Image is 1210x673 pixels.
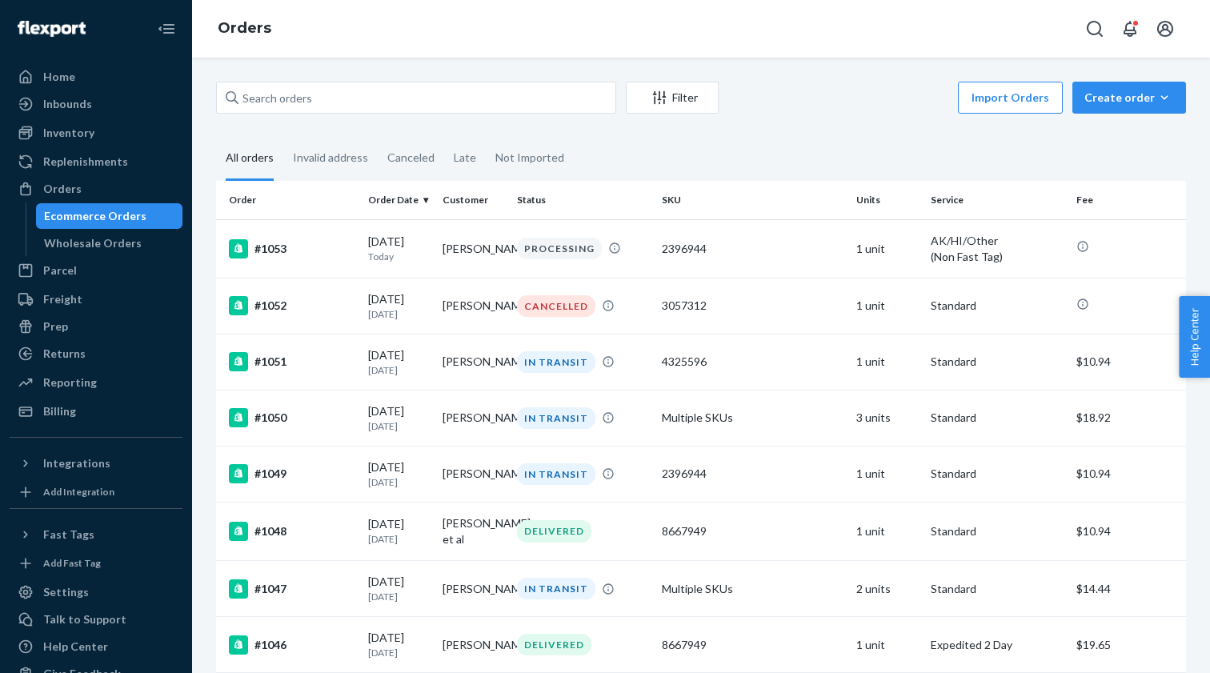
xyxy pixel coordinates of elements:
td: [PERSON_NAME] [436,334,511,390]
div: #1049 [229,464,355,483]
div: Fast Tags [43,527,94,543]
div: Late [454,137,476,178]
th: Service [924,181,1070,219]
th: SKU [655,181,849,219]
td: [PERSON_NAME] [436,561,511,617]
th: Order [216,181,362,219]
td: Multiple SKUs [655,561,849,617]
div: #1052 [229,296,355,315]
div: DELIVERED [517,634,591,655]
a: Replenishments [10,149,182,174]
div: [DATE] [368,459,430,489]
th: Fee [1070,181,1186,219]
a: Wholesale Orders [36,230,183,256]
button: Talk to Support [10,607,182,632]
div: [DATE] [368,347,430,377]
div: Customer [443,193,504,206]
div: 2396944 [662,241,843,257]
td: $10.94 [1070,334,1186,390]
button: Help Center [1179,296,1210,378]
p: [DATE] [368,363,430,377]
iframe: Opens a widget where you can chat to one of our agents [1106,625,1194,665]
td: 1 unit [850,278,924,334]
td: [PERSON_NAME] et al [436,503,511,561]
div: Returns [43,346,86,362]
div: Help Center [43,639,108,655]
div: Reporting [43,375,97,391]
div: Add Integration [43,485,114,499]
div: [DATE] [368,574,430,603]
div: Filter [627,90,718,106]
div: [DATE] [368,403,430,433]
td: [PERSON_NAME] [436,390,511,446]
div: #1051 [229,352,355,371]
td: $14.44 [1070,561,1186,617]
p: Standard [931,466,1064,482]
p: [DATE] [368,475,430,489]
p: [DATE] [368,646,430,659]
div: 2396944 [662,466,843,482]
div: IN TRANSIT [517,407,595,429]
p: [DATE] [368,532,430,546]
a: Add Integration [10,483,182,502]
a: Settings [10,579,182,605]
div: Freight [43,291,82,307]
td: 1 unit [850,334,924,390]
a: Prep [10,314,182,339]
td: 1 unit [850,503,924,561]
div: Integrations [43,455,110,471]
a: Orders [218,19,271,37]
div: Inventory [43,125,94,141]
div: IN TRANSIT [517,351,595,373]
td: $19.65 [1070,617,1186,673]
div: CANCELLED [517,295,595,317]
div: #1046 [229,635,355,655]
div: 8667949 [662,523,843,539]
div: Settings [43,584,89,600]
th: Order Date [362,181,436,219]
a: Home [10,64,182,90]
div: Not Imported [495,137,564,178]
div: [DATE] [368,234,430,263]
a: Add Fast Tag [10,554,182,573]
a: Returns [10,341,182,367]
div: Talk to Support [43,611,126,627]
div: Inbounds [43,96,92,112]
p: [DATE] [368,590,430,603]
td: $10.94 [1070,503,1186,561]
div: [DATE] [368,630,430,659]
button: Open account menu [1149,13,1181,45]
div: Ecommerce Orders [44,208,146,224]
td: [PERSON_NAME] [436,446,511,502]
p: Standard [931,354,1064,370]
td: Multiple SKUs [655,390,849,446]
td: 1 unit [850,446,924,502]
td: 1 unit [850,617,924,673]
button: Open notifications [1114,13,1146,45]
a: Inbounds [10,91,182,117]
p: Standard [931,523,1064,539]
div: #1047 [229,579,355,599]
div: Orders [43,181,82,197]
div: Invalid address [293,137,368,178]
p: Expedited 2 Day [931,637,1064,653]
th: Units [850,181,924,219]
p: Standard [931,298,1064,314]
div: Canceled [387,137,435,178]
p: [DATE] [368,419,430,433]
td: 2 units [850,561,924,617]
button: Create order [1072,82,1186,114]
button: Open Search Box [1079,13,1111,45]
div: IN TRANSIT [517,578,595,599]
div: Billing [43,403,76,419]
button: Close Navigation [150,13,182,45]
div: 4325596 [662,354,843,370]
td: 3 units [850,390,924,446]
th: Status [511,181,656,219]
a: Help Center [10,634,182,659]
div: (Non Fast Tag) [931,249,1064,265]
input: Search orders [216,82,616,114]
a: Reporting [10,370,182,395]
div: Home [43,69,75,85]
